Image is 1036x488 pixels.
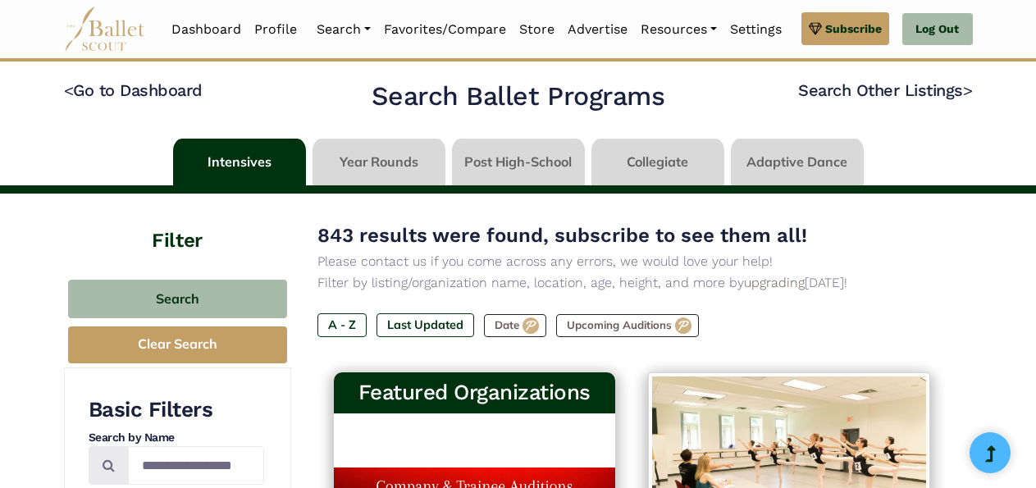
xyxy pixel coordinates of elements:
h2: Search Ballet Programs [372,80,664,114]
h4: Filter [64,194,291,255]
p: Filter by listing/organization name, location, age, height, and more by [DATE]! [317,272,947,294]
a: <Go to Dashboard [64,80,203,100]
a: Profile [248,12,303,47]
li: Intensives [170,139,309,185]
a: Search Other Listings> [798,80,972,100]
a: Log Out [902,13,972,46]
span: Subscribe [825,20,882,38]
a: Resources [634,12,723,47]
h3: Featured Organizations [347,379,603,407]
h3: Basic Filters [89,396,264,424]
h4: Search by Name [89,430,264,446]
label: A - Z [317,313,367,336]
label: Date [484,314,546,337]
button: Clear Search [68,326,287,363]
a: Favorites/Compare [377,12,513,47]
label: Last Updated [377,313,474,336]
a: Dashboard [165,12,248,47]
a: Advertise [561,12,634,47]
code: < [64,80,74,100]
a: Store [513,12,561,47]
img: gem.svg [809,20,822,38]
label: Upcoming Auditions [556,314,699,337]
a: Search [310,12,377,47]
input: Search by names... [128,446,264,485]
a: Settings [723,12,788,47]
li: Post High-School [449,139,588,185]
span: 843 results were found, subscribe to see them all! [317,224,807,247]
li: Adaptive Dance [728,139,867,185]
button: Search [68,280,287,318]
li: Year Rounds [309,139,449,185]
a: upgrading [744,275,805,290]
li: Collegiate [588,139,728,185]
code: > [963,80,973,100]
p: Please contact us if you come across any errors, we would love your help! [317,251,947,272]
a: Subscribe [801,12,889,45]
